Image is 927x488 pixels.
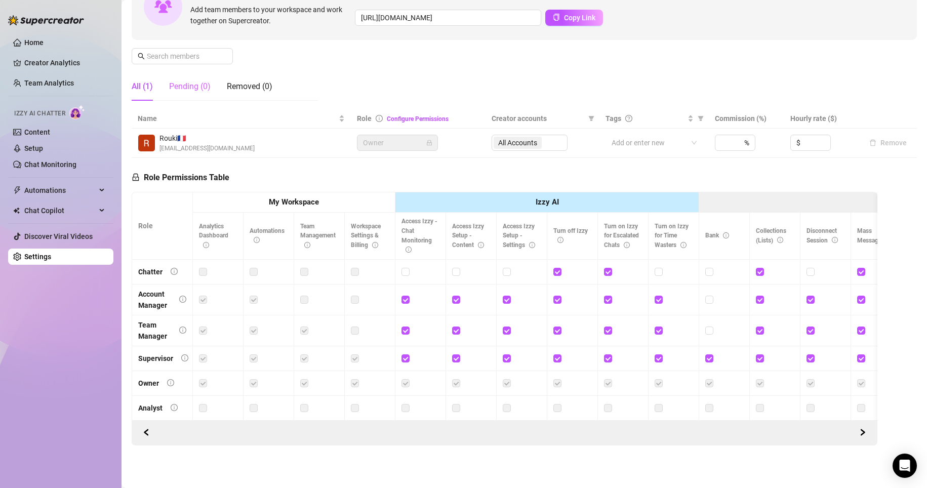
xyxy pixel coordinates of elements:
img: AI Chatter [69,105,85,119]
span: lock [426,140,432,146]
button: Scroll Forward [138,425,154,441]
span: Automations [250,227,285,244]
span: info-circle [171,268,178,275]
span: thunderbolt [13,186,21,194]
span: info-circle [304,242,310,248]
span: Role [357,114,372,123]
a: Home [24,38,44,47]
span: search [138,53,145,60]
th: Commission (%) [709,109,784,129]
span: Owner [363,135,432,150]
a: Settings [24,253,51,261]
span: info-circle [372,242,378,248]
span: Access Izzy Setup - Settings [503,223,535,249]
div: Chatter [138,266,163,277]
div: Pending (0) [169,80,211,93]
div: Open Intercom Messenger [893,454,917,478]
span: Add team members to your workspace and work together on Supercreator. [190,4,351,26]
span: filter [696,111,706,126]
span: lock [132,173,140,181]
a: Content [24,128,50,136]
span: Workspace Settings & Billing [351,223,381,249]
div: Removed (0) [227,80,272,93]
div: All (1) [132,80,153,93]
span: Tags [606,113,621,124]
span: Mass Message [857,227,892,244]
button: Remove [865,137,911,149]
span: info-circle [680,242,687,248]
th: Hourly rate ($) [784,109,859,129]
div: Team Manager [138,319,171,342]
span: Bank [705,232,729,239]
a: Configure Permissions [387,115,449,123]
span: copy [553,14,560,21]
th: Name [132,109,351,129]
span: question-circle [625,115,632,122]
span: Automations [24,182,96,198]
strong: Izzy AI [536,197,559,207]
span: info-circle [254,237,260,243]
span: Turn on Izzy for Escalated Chats [604,223,639,249]
span: info-circle [478,242,484,248]
span: info-circle [179,296,186,303]
span: Name [138,113,337,124]
div: Account Manager [138,289,171,311]
span: Chat Copilot [24,202,96,219]
span: info-circle [777,237,783,243]
button: Copy Link [545,10,603,26]
span: Creator accounts [492,113,584,124]
span: Rouki 🇫🇷 [159,133,255,144]
span: Team Management [300,223,336,249]
span: right [859,429,866,436]
div: Owner [138,378,159,389]
th: Role [132,192,193,260]
span: Access Izzy Setup - Content [452,223,484,249]
a: Chat Monitoring [24,160,76,169]
span: info-circle [624,242,630,248]
span: left [143,429,150,436]
a: Discover Viral Videos [24,232,93,240]
img: logo-BBDzfeDw.svg [8,15,84,25]
span: info-circle [557,237,563,243]
span: Access Izzy - Chat Monitoring [401,218,437,254]
span: Collections (Lists) [756,227,786,244]
button: Scroll Backward [855,425,871,441]
span: info-circle [406,247,412,253]
a: Team Analytics [24,79,74,87]
a: Setup [24,144,43,152]
input: Search members [147,51,219,62]
h5: Role Permissions Table [132,172,229,184]
span: filter [588,115,594,121]
span: info-circle [179,327,186,334]
span: info-circle [723,232,729,238]
span: info-circle [529,242,535,248]
strong: My Workspace [269,197,319,207]
span: info-circle [203,242,209,248]
span: Copy Link [564,14,595,22]
span: Analytics Dashboard [199,223,228,249]
img: Chat Copilot [13,207,20,214]
span: [EMAIL_ADDRESS][DOMAIN_NAME] [159,144,255,153]
img: Rouki [138,135,155,151]
span: info-circle [832,237,838,243]
span: info-circle [171,404,178,411]
span: Turn off Izzy [553,227,588,244]
span: info-circle [167,379,174,386]
span: Turn on Izzy for Time Wasters [655,223,689,249]
div: Analyst [138,402,163,414]
span: filter [698,115,704,121]
span: info-circle [376,115,383,122]
a: Creator Analytics [24,55,105,71]
span: info-circle [181,354,188,361]
span: Disconnect Session [807,227,838,244]
div: Supervisor [138,353,173,364]
span: Izzy AI Chatter [14,109,65,118]
span: filter [586,111,596,126]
